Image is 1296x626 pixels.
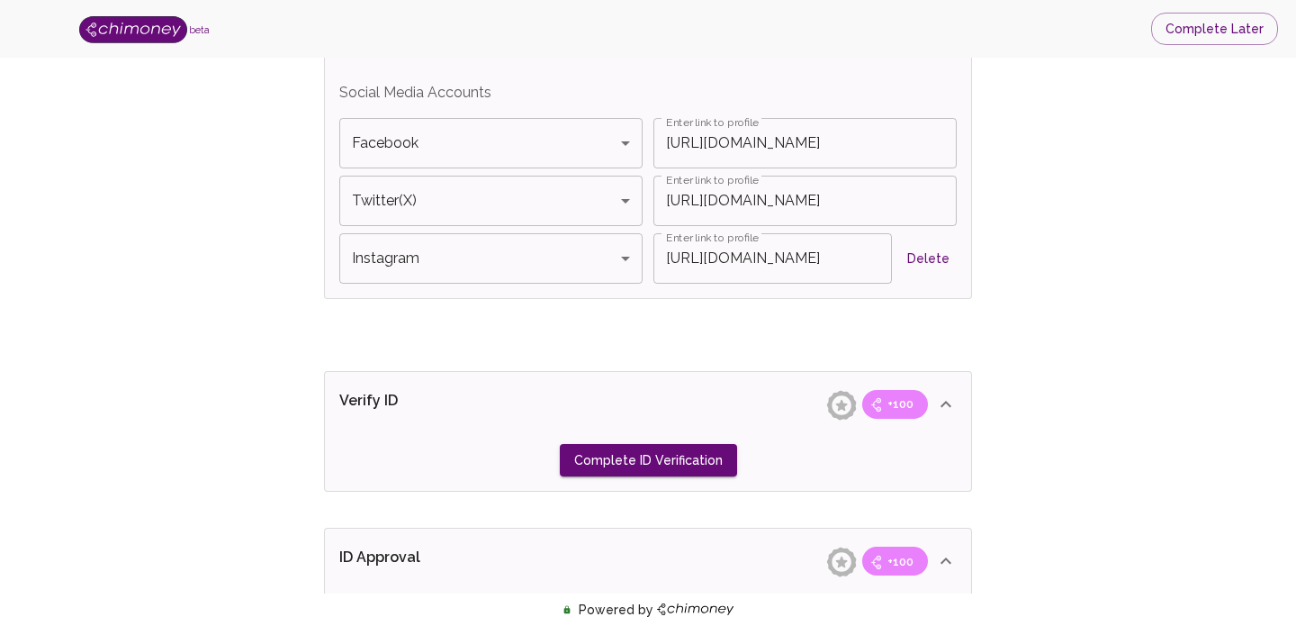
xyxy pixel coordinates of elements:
[877,395,924,413] span: +100
[79,16,187,43] img: Logo
[899,242,957,276] button: Delete
[339,118,643,168] div: Facebook
[560,444,737,477] button: Complete ID Verification
[339,233,643,284] div: Instagram
[325,372,971,437] div: Verify ID+100
[325,529,971,594] div: ID Approval+100
[877,553,924,571] span: +100
[666,172,759,187] label: Enter link to profile
[1151,13,1278,46] button: Complete Later
[339,176,643,226] div: Twitter(X)
[339,82,957,104] p: Social Media Accounts
[666,230,759,245] label: Enter link to profile
[339,390,535,419] p: Verify ID
[189,24,210,35] span: beta
[339,547,535,576] p: ID Approval
[666,114,759,130] label: Enter link to profile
